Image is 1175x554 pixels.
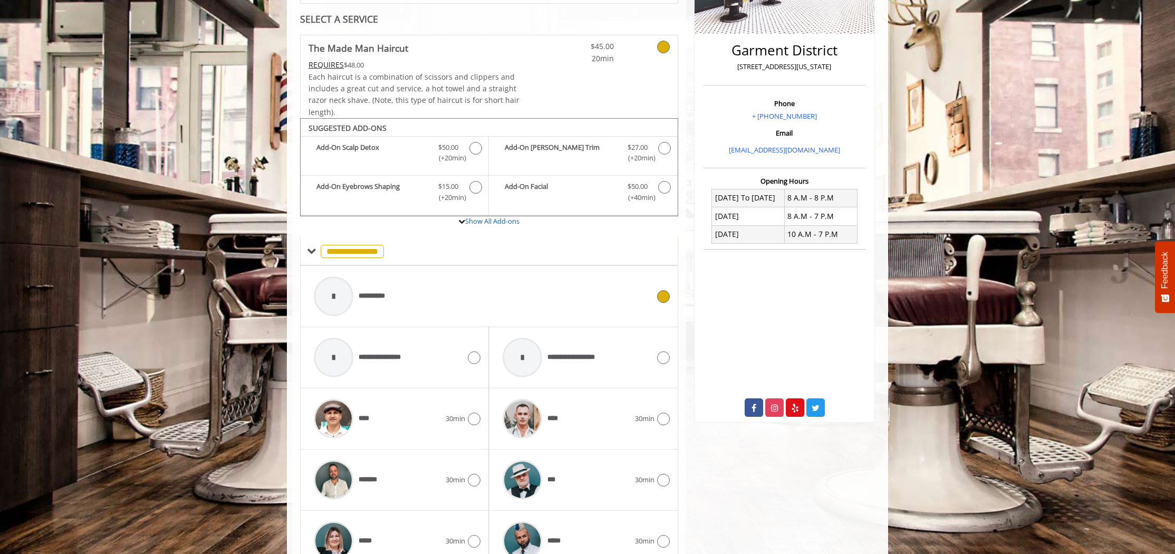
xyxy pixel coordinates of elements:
[622,192,653,203] span: (+40min )
[712,225,785,243] td: [DATE]
[433,192,464,203] span: (+20min )
[316,181,428,203] b: Add-On Eyebrows Shaping
[712,207,785,225] td: [DATE]
[505,142,617,164] b: Add-On [PERSON_NAME] Trim
[712,189,785,207] td: [DATE] To [DATE]
[628,181,648,192] span: $50.00
[628,142,648,153] span: $27.00
[309,123,387,133] b: SUGGESTED ADD-ONS
[752,111,817,121] a: + [PHONE_NUMBER]
[552,53,614,64] span: 20min
[465,216,519,226] a: Show All Add-ons
[1160,252,1170,289] span: Feedback
[706,100,863,107] h3: Phone
[300,118,678,216] div: The Made Man Haircut Add-onS
[552,41,614,52] span: $45.00
[446,413,465,424] span: 30min
[309,60,344,70] span: This service needs some Advance to be paid before we block your appointment
[438,181,458,192] span: $15.00
[635,536,654,547] span: 30min
[706,43,863,58] h2: Garment District
[433,152,464,164] span: (+20min )
[706,129,863,137] h3: Email
[704,177,865,185] h3: Opening Hours
[446,536,465,547] span: 30min
[446,474,465,485] span: 30min
[706,61,863,72] p: [STREET_ADDRESS][US_STATE]
[309,72,519,117] span: Each haircut is a combination of scissors and clippers and includes a great cut and service, a ho...
[622,152,653,164] span: (+20min )
[784,189,857,207] td: 8 A.M - 8 P.M
[316,142,428,164] b: Add-On Scalp Detox
[1155,241,1175,313] button: Feedback - Show survey
[784,207,857,225] td: 8 A.M - 7 P.M
[309,41,408,55] b: The Made Man Haircut
[729,145,840,155] a: [EMAIL_ADDRESS][DOMAIN_NAME]
[306,142,483,167] label: Add-On Scalp Detox
[494,142,672,167] label: Add-On Beard Trim
[505,181,617,203] b: Add-On Facial
[438,142,458,153] span: $50.00
[494,181,672,206] label: Add-On Facial
[784,225,857,243] td: 10 A.M - 7 P.M
[300,14,678,24] div: SELECT A SERVICE
[306,181,483,206] label: Add-On Eyebrows Shaping
[635,474,654,485] span: 30min
[635,413,654,424] span: 30min
[309,59,521,71] div: $48.00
